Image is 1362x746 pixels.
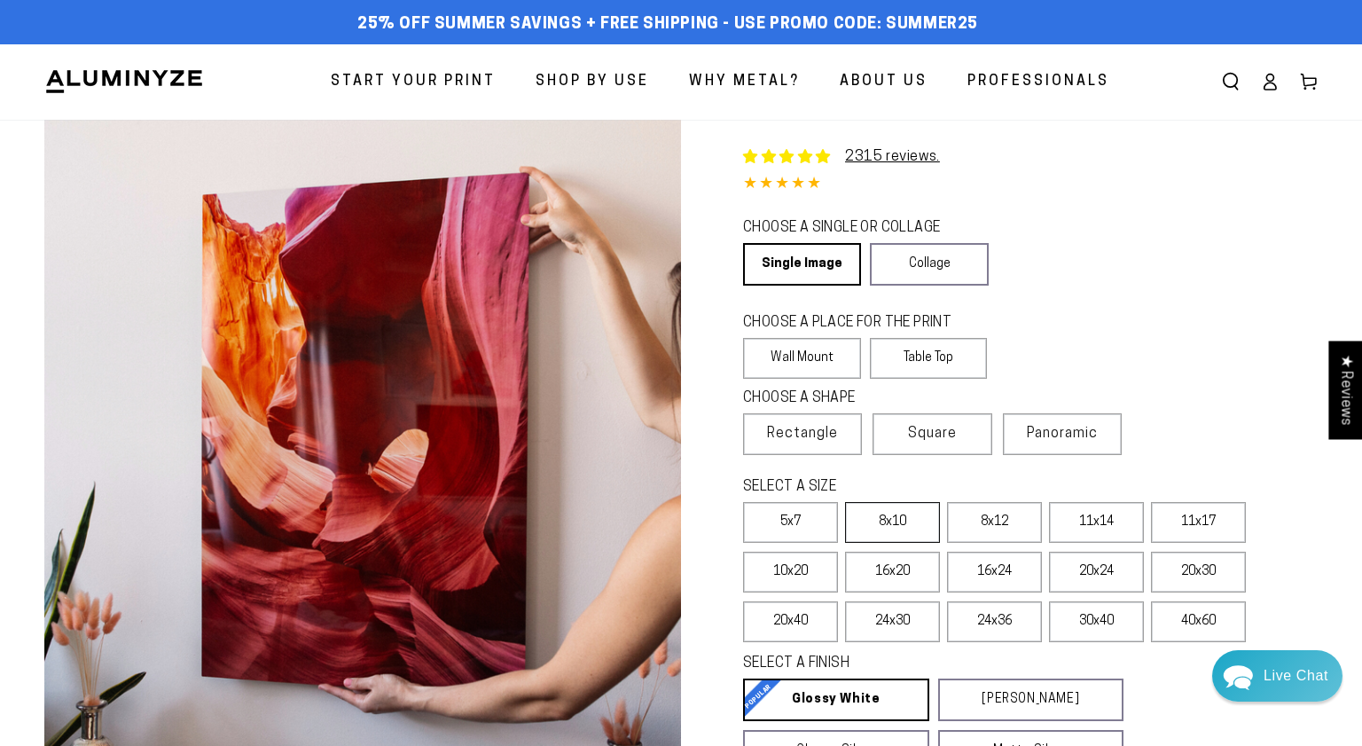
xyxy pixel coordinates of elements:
[1027,427,1098,441] span: Panoramic
[317,59,509,106] a: Start Your Print
[1049,601,1144,642] label: 30x40
[767,423,838,444] span: Rectangle
[870,338,988,379] label: Table Top
[954,59,1123,106] a: Professionals
[208,449,264,464] span: Appreciate
[743,338,861,379] label: Wall Mount
[1049,552,1144,593] label: 20x24
[845,552,940,593] label: 16x20
[908,423,957,444] span: Square
[71,118,340,152] p: I found your previous order, and you selected the finish for your print.
[743,172,1318,198] div: 4.85 out of 5.0 stars
[1264,650,1328,702] div: Contact Us Directly
[208,259,264,274] span: Appreciate
[10,429,43,463] img: d43a2b16f90f7195f4c1ce3167853375
[53,259,366,274] div: [PERSON_NAME] · 2:16 PM ·
[743,552,838,593] label: 10x20
[870,243,988,286] a: Collage
[743,243,861,286] a: Single Image
[9,501,368,530] div: Click to enter your contact details to receive replies via email
[676,59,813,106] a: Why Metal?
[1151,502,1246,543] label: 11x17
[191,487,239,503] span: Re:amaze
[1328,341,1362,439] div: Click to open Judge.me floating reviews tab
[743,679,929,721] a: Glossy White
[743,389,974,409] legend: CHOOSE A SHAPE
[44,68,204,95] img: Aluminyze
[10,240,43,273] img: d43a2b16f90f7195f4c1ce3167853375
[1211,62,1250,101] summary: Search our site
[743,601,838,642] label: 20x40
[136,491,239,501] a: We run onRe:amaze
[947,601,1042,642] label: 24x36
[1212,650,1342,702] div: Chat widget toggle
[132,76,245,91] span: Away until [DATE]
[1151,601,1246,642] label: 40x60
[331,69,496,95] span: Start Your Print
[845,150,940,164] a: 2315 reviews.
[71,414,203,431] p: Thank you. You as well
[826,59,941,106] a: About Us
[743,477,1081,498] legend: SELECT A SIZE
[743,146,940,168] a: 2315 reviews.
[947,502,1042,543] label: 8x12
[357,15,978,35] span: 25% off Summer Savings + Free Shipping - Use Promo Code: SUMMER25
[329,539,364,566] button: Reply
[689,69,800,95] span: Why Metal?
[13,13,44,59] a: Back
[196,449,264,464] a: Appreciate
[71,158,340,241] p: Thank you for your kind words about Aluminyze prints! It's wonderful to hear that you've enjoyed ...
[53,449,366,464] div: [PERSON_NAME] · 2:18 PM ·
[743,313,971,334] legend: CHOOSE A PLACE FOR THE PRINT
[1151,552,1246,593] label: 20x30
[947,552,1042,593] label: 16x24
[9,371,366,386] div: 2:17 PM · Viewed
[1049,502,1144,543] label: 11x14
[840,69,928,95] span: About Us
[35,302,348,353] p: Thank you SO much!! I will be ordering tonight. My [DEMOGRAPHIC_DATA] prints still look new like ...
[845,502,940,543] label: 8x10
[845,601,940,642] label: 24x30
[743,654,1081,674] legend: SELECT A FINISH
[522,59,662,106] a: Shop By Use
[967,69,1109,95] span: Professionals
[90,134,198,151] strong: white glossy 8x10
[743,218,972,239] legend: CHOOSE A SINGLE OR COLLAGE
[938,679,1124,721] a: [PERSON_NAME]
[196,259,264,274] a: Appreciate
[743,502,838,543] label: 5x7
[536,69,649,95] span: Shop By Use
